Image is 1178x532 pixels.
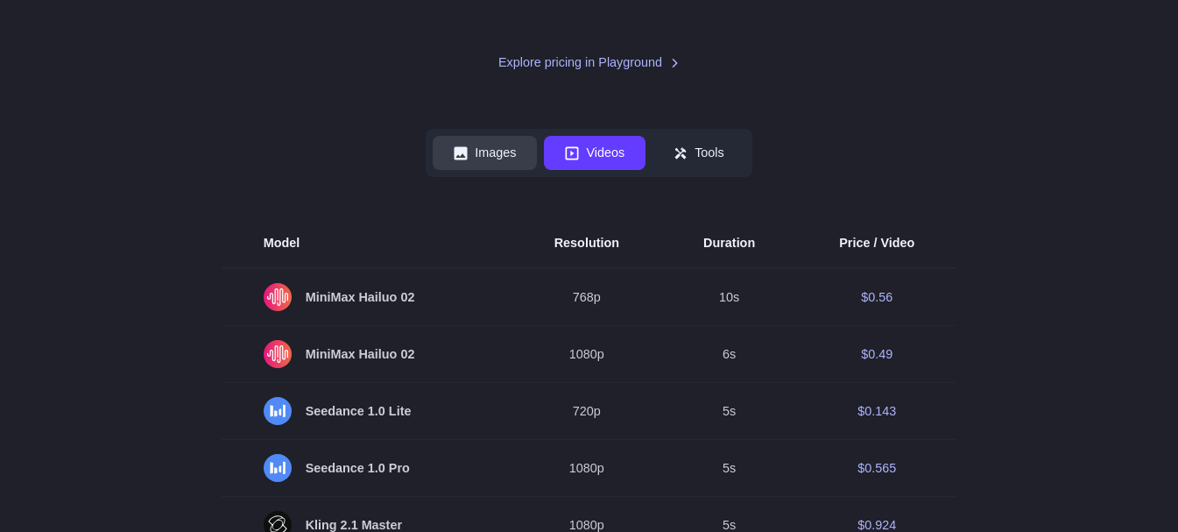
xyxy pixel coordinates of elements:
[512,268,661,326] td: 768p
[661,219,797,268] th: Duration
[433,136,537,170] button: Images
[512,440,661,497] td: 1080p
[512,383,661,440] td: 720p
[544,136,645,170] button: Videos
[264,397,470,425] span: Seedance 1.0 Lite
[652,136,745,170] button: Tools
[512,219,661,268] th: Resolution
[797,440,956,497] td: $0.565
[661,440,797,497] td: 5s
[222,219,512,268] th: Model
[264,340,470,368] span: MiniMax Hailuo 02
[797,383,956,440] td: $0.143
[661,326,797,383] td: 6s
[264,454,470,482] span: Seedance 1.0 Pro
[797,326,956,383] td: $0.49
[797,219,956,268] th: Price / Video
[661,268,797,326] td: 10s
[264,283,470,311] span: MiniMax Hailuo 02
[661,383,797,440] td: 5s
[512,326,661,383] td: 1080p
[797,268,956,326] td: $0.56
[498,53,680,73] a: Explore pricing in Playground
